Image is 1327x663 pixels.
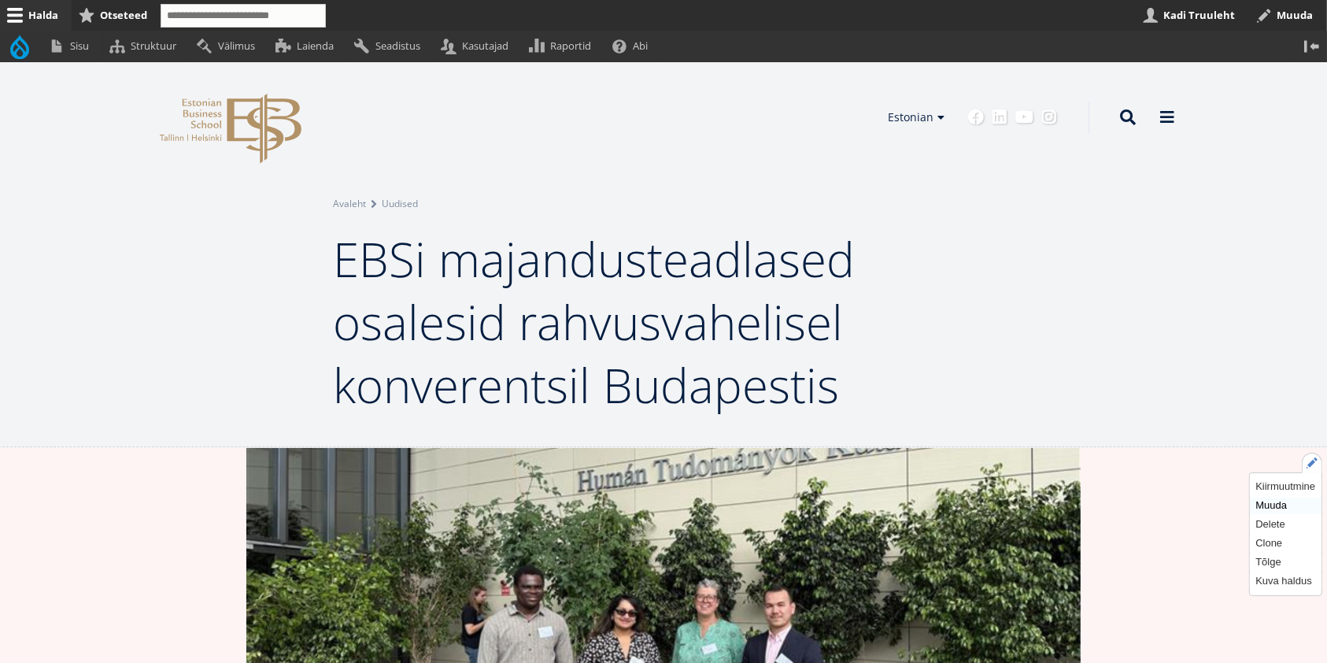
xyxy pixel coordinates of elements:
a: Raportid [523,31,605,61]
a: Delete [1250,517,1321,533]
a: Kasutajad [434,31,522,61]
a: Kuva haldus [1250,573,1321,590]
a: Uudised [382,196,418,212]
a: Kiirmuutmine [1250,479,1321,495]
a: Muuda [1250,498,1321,514]
a: Laienda [268,31,347,61]
a: Clone [1250,535,1321,552]
a: Struktuur [102,31,190,61]
a: Youtube [1015,109,1033,125]
span: EBSi majandusteadlased osalesid rahvusvahelisel konverentsil Budapestis [333,227,855,417]
button: Vertikaalasend [1296,31,1327,61]
a: Linkedin [992,109,1007,125]
a: Tõlge [1250,554,1321,571]
a: Facebook [968,109,984,125]
a: Seadistus [347,31,434,61]
a: Abi [605,31,662,61]
a: Avaleht [333,196,366,212]
a: Välimus [190,31,268,61]
button: Close Järgmine uudis seaded [1302,453,1322,473]
a: Instagram [1041,109,1057,125]
a: Sisu [42,31,102,61]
